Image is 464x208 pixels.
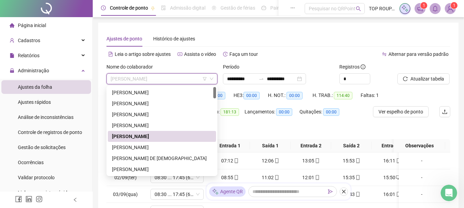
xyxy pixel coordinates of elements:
span: TOP ROUPAS 12 LTDA [369,5,395,12]
div: [PERSON_NAME] [112,144,212,151]
span: down [196,192,200,196]
span: youtube [178,52,182,57]
span: filter [203,77,207,81]
span: Assista o vídeo [184,51,216,57]
span: Atualizar tabela [410,75,444,83]
iframe: Intercom live chat [441,185,457,201]
span: Leia o artigo sobre ajustes [115,51,171,57]
span: Registros [339,63,365,71]
span: Ajustes da folha [18,84,52,90]
img: 17852 [445,3,455,14]
span: Observações [396,142,442,149]
span: facebook [15,196,22,203]
span: search [356,6,361,11]
span: Admissão digital [170,5,205,11]
span: mobile [314,158,320,163]
div: Agente QR [209,186,246,197]
span: reload [403,76,408,81]
span: desktop [395,175,401,180]
div: 15:50 [374,174,409,181]
th: Saída 2 [331,139,372,152]
div: [PERSON_NAME] [112,166,212,173]
span: mobile [355,158,360,163]
span: Relatórios [18,53,39,58]
th: Observações [394,139,445,152]
span: mobile [233,158,239,163]
span: mobile [314,175,320,180]
div: [PERSON_NAME] [112,133,212,140]
div: ALINE LUZ [108,109,216,120]
th: Entrada 1 [210,139,250,152]
div: 16:11 [374,157,409,164]
div: 15:43 [334,191,369,198]
span: dashboard [261,5,266,10]
div: 15:53 [334,157,369,164]
span: Controle de ponto [110,5,148,11]
span: to [259,76,264,82]
span: send [328,189,333,194]
span: Administração [18,68,49,73]
span: AMANDA OLIVEIRA FERREIRA [111,74,213,84]
span: mobile [355,175,360,180]
div: H. TRAB.: [313,91,361,99]
span: 00:00 [244,92,260,99]
button: Atualizar tabela [397,73,450,84]
span: Gestão de férias [220,5,255,11]
span: file [10,53,14,58]
div: ADRIANA EVELEN DOS SANTOS [108,87,216,98]
span: linkedin [25,196,32,203]
span: Análise de inconsistências [18,114,73,120]
span: Página inicial [18,23,46,28]
th: Entrada 2 [291,139,331,152]
label: Período [223,63,244,71]
div: 13:05 [293,157,328,164]
div: [PERSON_NAME] [112,100,212,107]
label: Nome do colaborador [106,63,157,71]
div: [PERSON_NAME] [112,111,212,118]
img: sparkle-icon.fc2bf0ac1784a2077858766a79e2daf3.svg [212,188,219,195]
span: Link para registro rápido [18,190,70,195]
div: ALEXANDRE FELIX MARTINS [108,98,216,109]
th: Saída 1 [250,139,291,152]
div: ANA CLÁUDIA CARMO DA SILVA [108,164,216,175]
div: - [401,157,442,164]
span: user-add [10,38,14,43]
span: Alternar para versão padrão [388,51,449,57]
span: 08:30 ... 17:45 (6 HORAS) [155,172,200,183]
sup: Atualize o seu contato no menu Meus Dados [451,2,457,9]
div: 11:02 [253,174,288,181]
span: file-text [108,52,113,57]
span: instagram [36,196,43,203]
div: AMAURY MARRERO [108,142,216,153]
span: Painel do DP [270,5,297,11]
span: clock-circle [101,5,106,10]
sup: 1 [420,2,427,9]
div: - [401,191,442,198]
div: AMANDA CÂMARA [108,120,216,131]
span: Ver espelho de ponto [378,108,423,115]
span: 00:00 [323,108,339,116]
div: AMANDA OLIVEIRA FERREIRA [108,131,216,142]
span: 181:13 [220,108,239,116]
span: Ocorrências [18,160,44,165]
span: ellipsis [290,5,295,10]
span: swap-right [259,76,264,82]
span: Controle de registros de ponto [18,130,82,135]
div: HE 3: [234,91,268,99]
div: Quitações: [299,108,348,116]
span: Ajustes rápidos [18,99,51,105]
span: upload [442,109,448,114]
span: Faça um tour [229,51,258,57]
span: 1 [423,3,425,8]
span: Gestão de solicitações [18,145,66,150]
span: mobile [274,175,279,180]
span: file-done [161,5,166,10]
span: mobile [355,192,360,197]
span: 00:00 [276,108,292,116]
span: swap [382,52,387,57]
span: mobile [395,192,401,197]
span: pushpin [151,6,155,10]
span: Cadastros [18,38,40,43]
span: bell [432,5,438,12]
div: [PERSON_NAME] [112,122,212,129]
